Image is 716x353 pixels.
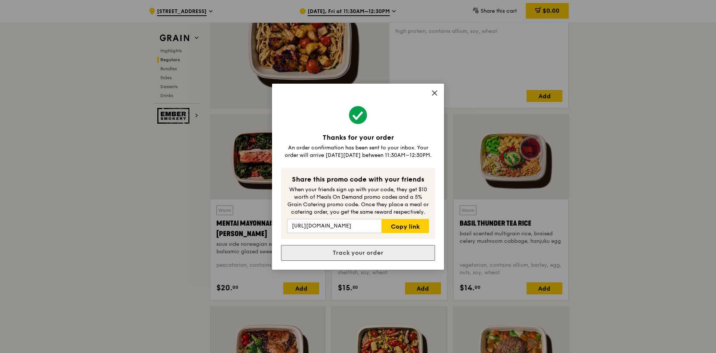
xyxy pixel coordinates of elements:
[281,245,435,261] a: Track your order
[287,186,429,216] div: When your friends sign up with your code, they get $10 worth of Meals On Demand promo codes and a...
[382,219,429,233] a: Copy link
[287,174,429,185] div: Share this promo code with your friends
[281,144,435,159] div: An order confirmation has been sent to your inbox. Your order will arrive [DATE][DATE] between 11...
[281,132,435,143] div: Thanks for your order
